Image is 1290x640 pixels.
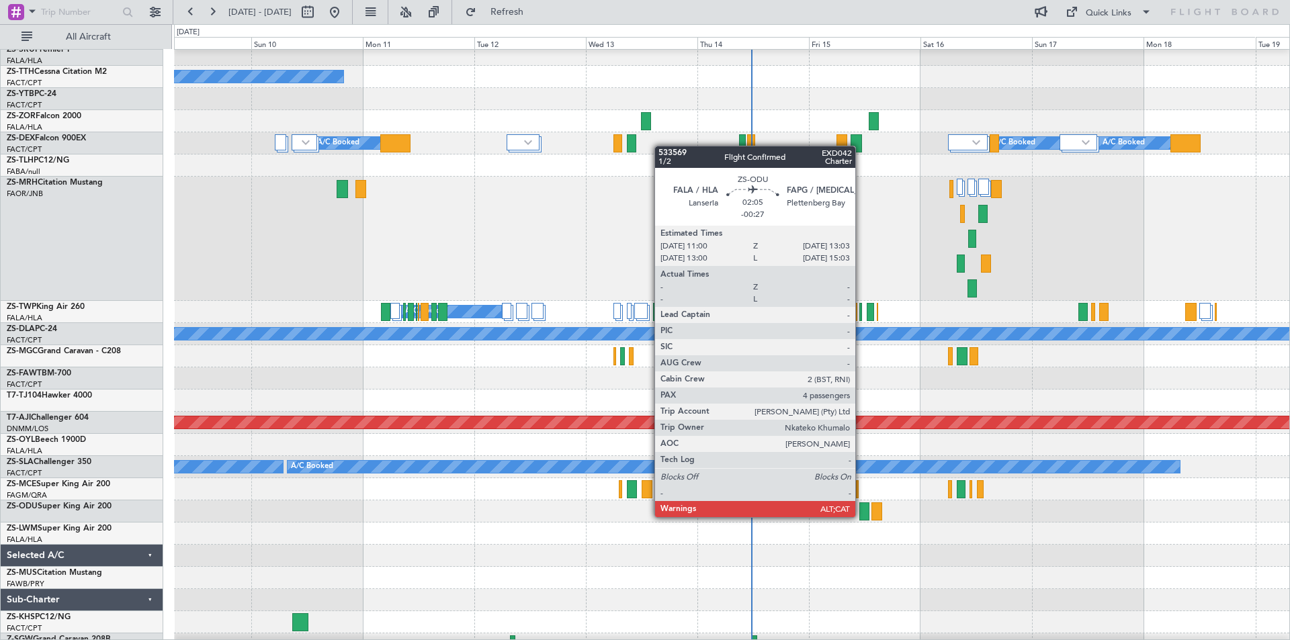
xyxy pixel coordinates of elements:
[7,122,42,132] a: FALA/HLA
[7,458,91,466] a: ZS-SLAChallenger 350
[7,325,57,333] a: ZS-DLAPC-24
[586,37,697,49] div: Wed 13
[35,32,142,42] span: All Aircraft
[7,78,42,88] a: FACT/CPT
[7,325,35,333] span: ZS-DLA
[7,68,34,76] span: ZS-TTH
[1103,133,1145,153] div: A/C Booked
[7,156,34,165] span: ZS-TLH
[7,144,42,154] a: FACT/CPT
[7,569,102,577] a: ZS-MUSCitation Mustang
[7,535,42,545] a: FALA/HLA
[7,490,47,500] a: FAGM/QRA
[7,347,121,355] a: ZS-MGCGrand Caravan - C208
[7,313,42,323] a: FALA/HLA
[1032,37,1144,49] div: Sun 17
[7,179,38,187] span: ZS-MRH
[7,167,40,177] a: FABA/null
[7,379,42,390] a: FACT/CPT
[7,369,37,377] span: ZS-FAW
[7,579,44,589] a: FAWB/PRY
[291,457,333,477] div: A/C Booked
[7,335,42,345] a: FACT/CPT
[7,156,69,165] a: ZS-TLHPC12/NG
[41,2,118,22] input: Trip Number
[993,133,1035,153] div: A/C Booked
[7,502,112,510] a: ZS-ODUSuper King Air 200
[7,112,81,120] a: ZS-ZORFalcon 2000
[809,37,920,49] div: Fri 15
[7,189,43,199] a: FAOR/JNB
[7,424,48,434] a: DNMM/LOS
[7,458,34,466] span: ZS-SLA
[363,37,474,49] div: Mon 11
[7,436,86,444] a: ZS-OYLBeech 1900D
[251,37,363,49] div: Sun 10
[140,37,251,49] div: Sat 9
[7,90,34,98] span: ZS-YTB
[7,480,110,488] a: ZS-MCESuper King Air 200
[7,569,37,577] span: ZS-MUS
[7,303,36,311] span: ZS-TWP
[228,6,292,18] span: [DATE] - [DATE]
[7,369,71,377] a: ZS-FAWTBM-700
[7,68,107,76] a: ZS-TTHCessna Citation M2
[7,303,85,311] a: ZS-TWPKing Air 260
[7,392,92,400] a: T7-TJ104Hawker 4000
[1082,140,1090,145] img: arrow-gray.svg
[7,134,86,142] a: ZS-DEXFalcon 900EX
[7,623,42,633] a: FACT/CPT
[7,446,42,456] a: FALA/HLA
[7,56,42,66] a: FALA/HLA
[15,26,146,48] button: All Aircraft
[7,524,112,533] a: ZS-LWMSuper King Air 200
[7,179,103,187] a: ZS-MRHCitation Mustang
[524,140,532,145] img: arrow-gray.svg
[7,46,35,54] span: ZS-SRU
[7,347,38,355] span: ZS-MGC
[7,392,42,400] span: T7-TJ104
[177,27,200,38] div: [DATE]
[7,100,42,110] a: FACT/CPT
[7,414,89,422] a: T7-AJIChallenger 604
[7,613,71,621] a: ZS-KHSPC12/NG
[1144,37,1255,49] div: Mon 18
[7,46,69,54] a: ZS-SRUPremier I
[697,37,809,49] div: Thu 14
[302,140,310,145] img: arrow-gray.svg
[479,7,535,17] span: Refresh
[1086,7,1131,20] div: Quick Links
[7,613,35,621] span: ZS-KHS
[1059,1,1158,23] button: Quick Links
[317,133,359,153] div: A/C Booked
[752,457,794,477] div: A/C Booked
[7,414,31,422] span: T7-AJI
[920,37,1032,49] div: Sat 16
[972,140,980,145] img: arrow-gray.svg
[7,502,38,510] span: ZS-ODU
[7,134,35,142] span: ZS-DEX
[7,524,38,533] span: ZS-LWM
[7,480,36,488] span: ZS-MCE
[7,112,36,120] span: ZS-ZOR
[7,468,42,478] a: FACT/CPT
[7,436,35,444] span: ZS-OYL
[474,37,586,49] div: Tue 12
[7,90,56,98] a: ZS-YTBPC-24
[459,1,540,23] button: Refresh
